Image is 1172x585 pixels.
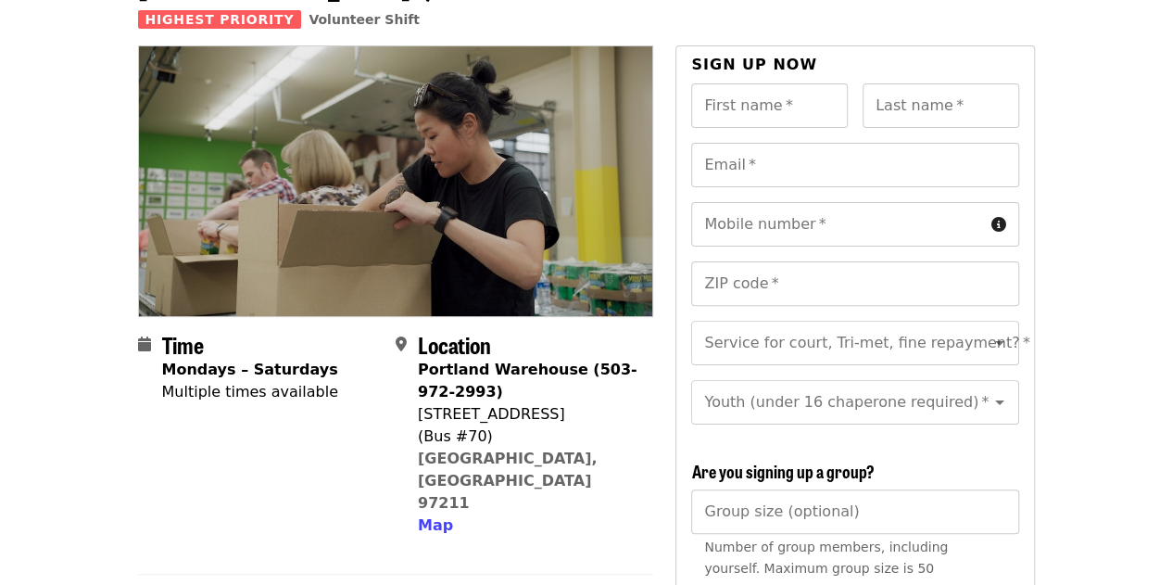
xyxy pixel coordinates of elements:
div: (Bus #70) [418,426,638,448]
i: map-marker-alt icon [396,336,407,353]
strong: Portland Warehouse (503-972-2993) [418,361,637,401]
span: Sign up now [691,56,817,73]
input: Mobile number [691,202,983,247]
div: Multiple times available [162,381,338,403]
i: calendar icon [138,336,151,353]
i: circle-info icon [991,216,1006,234]
a: Volunteer Shift [309,12,420,27]
span: Time [162,328,204,361]
input: Email [691,143,1018,187]
span: Number of group members, including yourself. Maximum group size is 50 [704,540,948,576]
span: Location [418,328,491,361]
input: [object Object] [691,490,1018,534]
strong: Mondays – Saturdays [162,361,338,378]
span: Map [418,516,453,534]
input: Last name [863,83,1019,128]
a: [GEOGRAPHIC_DATA], [GEOGRAPHIC_DATA] 97211 [418,450,598,512]
button: Map [418,515,453,537]
button: Open [987,389,1013,415]
div: [STREET_ADDRESS] [418,403,638,426]
span: Are you signing up a group? [691,459,874,483]
input: ZIP code [691,261,1018,306]
span: Highest Priority [138,10,302,29]
input: First name [691,83,848,128]
button: Open [987,330,1013,356]
img: Oct/Nov/Dec - Portland: Repack/Sort (age 8+) organized by Oregon Food Bank [139,46,653,315]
